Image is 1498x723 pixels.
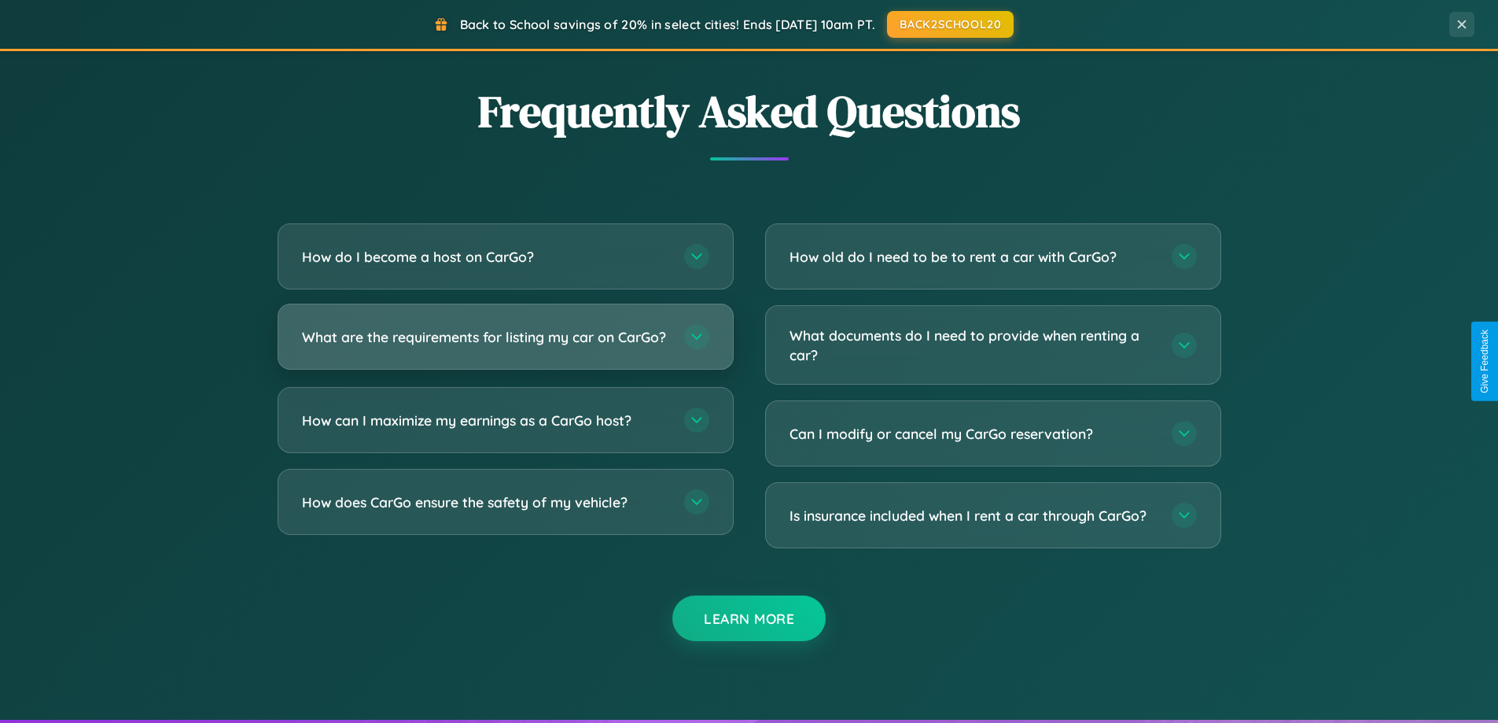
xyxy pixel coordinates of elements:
[460,17,875,32] span: Back to School savings of 20% in select cities! Ends [DATE] 10am PT.
[672,596,826,641] button: Learn More
[789,424,1156,444] h3: Can I modify or cancel my CarGo reservation?
[887,11,1014,38] button: BACK2SCHOOL20
[789,326,1156,364] h3: What documents do I need to provide when renting a car?
[278,81,1221,142] h2: Frequently Asked Questions
[302,327,668,347] h3: What are the requirements for listing my car on CarGo?
[1479,330,1490,393] div: Give Feedback
[302,492,668,512] h3: How does CarGo ensure the safety of my vehicle?
[302,247,668,267] h3: How do I become a host on CarGo?
[789,247,1156,267] h3: How old do I need to be to rent a car with CarGo?
[789,506,1156,526] h3: Is insurance included when I rent a car through CarGo?
[302,411,668,430] h3: How can I maximize my earnings as a CarGo host?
